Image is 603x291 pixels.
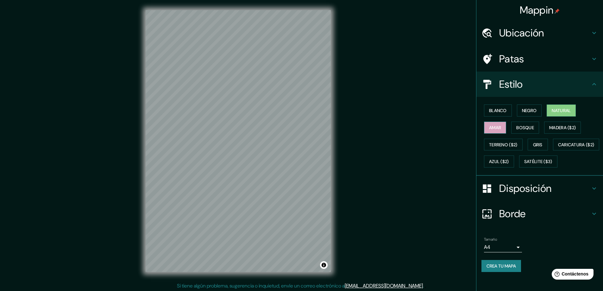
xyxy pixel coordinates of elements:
button: Activar o desactivar atribución [320,261,328,269]
button: Bosque [511,122,539,134]
button: Negro [517,104,542,117]
font: Patas [499,52,524,66]
font: Tamaño [484,237,497,242]
div: A4 [484,242,522,252]
font: . [425,282,426,289]
font: Si tiene algún problema, sugerencia o inquietud, envíe un correo electrónico a [177,282,345,289]
font: Blanco [489,108,507,113]
font: Crea tu mapa [487,263,516,269]
font: A4 [484,244,490,250]
a: [EMAIL_ADDRESS][DOMAIN_NAME] [345,282,423,289]
button: Satélite ($3) [519,155,557,168]
button: Crea tu mapa [481,260,521,272]
font: Caricatura ($2) [558,142,594,148]
font: Madera ($2) [549,125,576,130]
div: Borde [476,201,603,226]
font: Borde [499,207,526,220]
font: Mappin [520,3,554,17]
div: Ubicación [476,20,603,46]
font: Terreno ($2) [489,142,518,148]
font: Gris [533,142,543,148]
div: Estilo [476,72,603,97]
font: Satélite ($3) [524,159,552,165]
font: Disposición [499,182,551,195]
img: pin-icon.png [555,9,560,14]
div: Patas [476,46,603,72]
button: Azul ($2) [484,155,514,168]
font: . [424,282,425,289]
button: Terreno ($2) [484,139,523,151]
font: Bosque [516,125,534,130]
font: Ubicación [499,26,544,40]
div: Disposición [476,176,603,201]
button: Gris [528,139,548,151]
font: Negro [522,108,537,113]
font: . [423,282,424,289]
font: Azul ($2) [489,159,509,165]
font: Estilo [499,78,523,91]
iframe: Lanzador de widgets de ayuda [547,266,596,284]
font: Natural [552,108,571,113]
button: Natural [547,104,576,117]
button: Caricatura ($2) [553,139,600,151]
button: Madera ($2) [544,122,581,134]
font: Amar [489,125,501,130]
button: Amar [484,122,506,134]
button: Blanco [484,104,512,117]
canvas: Mapa [146,10,331,272]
